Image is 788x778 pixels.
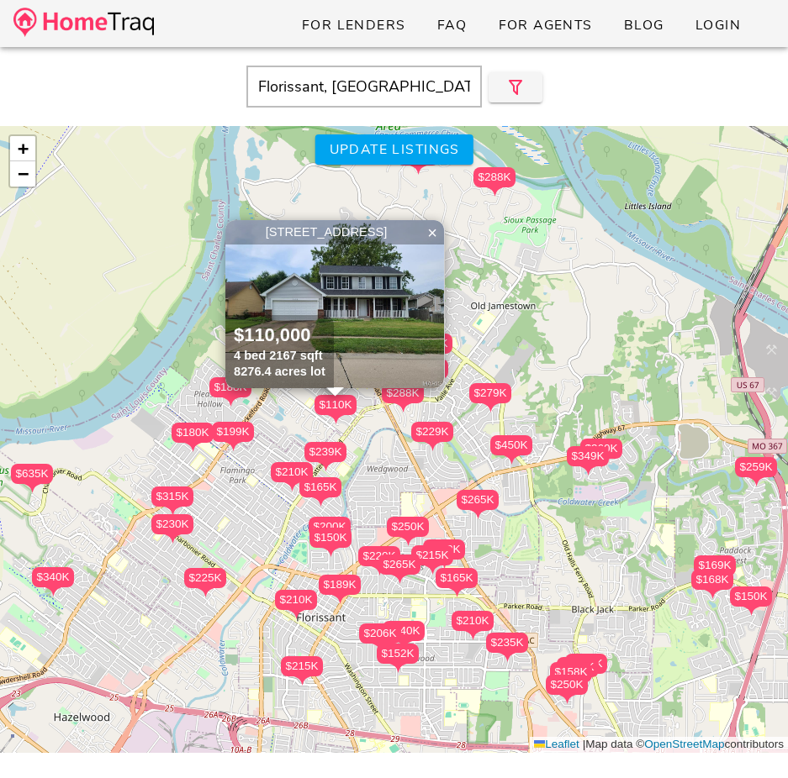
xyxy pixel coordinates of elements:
[164,507,182,516] img: triPin.png
[691,570,733,599] div: $168K
[424,442,442,451] img: triPin.png
[534,738,579,750] a: Leaflet
[484,10,606,40] a: For Agents
[164,534,182,544] img: triPin.png
[486,187,504,197] img: triPin.png
[469,383,511,403] div: $279K
[312,497,330,507] img: triPin.png
[275,590,317,610] div: $210K
[32,567,74,587] div: $340K
[383,621,425,650] div: $140K
[294,676,311,686] img: triPin.png
[184,443,202,452] img: triPin.png
[482,403,500,413] img: triPin.png
[558,695,576,704] img: triPin.png
[411,545,453,565] div: $215K
[410,166,427,175] img: triPin.png
[24,484,41,493] img: triPin.png
[184,568,226,597] div: $225K
[225,220,445,388] a: [STREET_ADDRESS] $110,000 4 bed 2167 sqft 8276.4 acres lot
[610,10,678,40] a: Blog
[378,555,420,575] div: $265K
[212,422,254,451] div: $199K
[557,657,599,686] div: $245K
[452,611,494,631] div: $210K
[32,567,74,597] div: $340K
[234,364,325,380] div: 8276.4 acres lot
[691,570,733,590] div: $168K
[13,8,154,37] img: desktop-logo.34a1112.png
[448,588,466,597] img: triPin.png
[212,422,254,442] div: $199K
[319,575,361,595] div: $189K
[503,455,521,465] img: triPin.png
[271,462,313,492] div: $210K
[486,633,528,653] div: $235K
[423,539,465,569] div: $208K
[222,397,240,407] img: triPin.png
[184,568,226,588] div: $225K
[371,566,389,576] img: triPin.png
[567,446,609,476] div: $349K
[377,644,419,673] div: $152K
[391,575,409,584] img: triPin.png
[309,528,352,557] div: $150K
[436,16,468,34] span: FAQ
[234,323,325,348] div: $110,000
[359,623,401,653] div: $206K
[387,517,429,537] div: $250K
[490,435,532,465] div: $450K
[281,656,323,686] div: $215K
[18,138,29,159] span: +
[550,662,592,682] div: $158K
[225,220,444,388] img: 1.jpg
[151,486,193,516] div: $315K
[304,442,346,462] div: $239K
[394,403,412,413] img: triPin.png
[271,462,313,482] div: $210K
[411,422,453,442] div: $229K
[331,595,349,604] img: triPin.png
[378,555,420,584] div: $265K
[497,16,592,34] span: For Agents
[580,439,622,459] div: $360K
[579,466,597,476] img: triPin.png
[309,528,352,548] div: $150K
[246,66,482,108] input: Enter Your Address, Zipcode or City & State
[406,359,448,388] div: $225K
[209,377,251,407] div: $188K
[288,10,420,40] a: For Lenders
[309,517,351,546] div: $200K
[322,548,340,557] img: triPin.png
[315,134,473,165] button: Update listings
[172,423,214,443] div: $180K
[469,383,511,413] div: $279K
[546,675,588,704] div: $250K
[389,664,407,673] img: triPin.png
[704,697,788,778] iframe: Chat Widget
[420,220,445,245] a: Close popup
[550,662,592,691] div: $158K
[387,517,429,546] div: $250K
[309,517,351,537] div: $200K
[411,545,453,575] div: $215K
[490,435,532,455] div: $450K
[383,621,425,641] div: $140K
[546,675,588,695] div: $250K
[359,623,401,644] div: $206K
[530,737,788,753] div: Map data © contributors
[499,653,516,662] img: triPin.png
[557,657,599,677] div: $245K
[382,383,424,413] div: $288K
[623,16,664,34] span: Blog
[11,464,53,493] div: $635K
[377,644,419,664] div: $152K
[225,442,242,451] img: triPin.png
[681,10,754,40] a: Login
[327,415,345,424] img: triPin.png
[730,586,772,616] div: $150K
[695,16,741,34] span: Login
[748,477,765,486] img: triPin.png
[11,464,53,484] div: $635K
